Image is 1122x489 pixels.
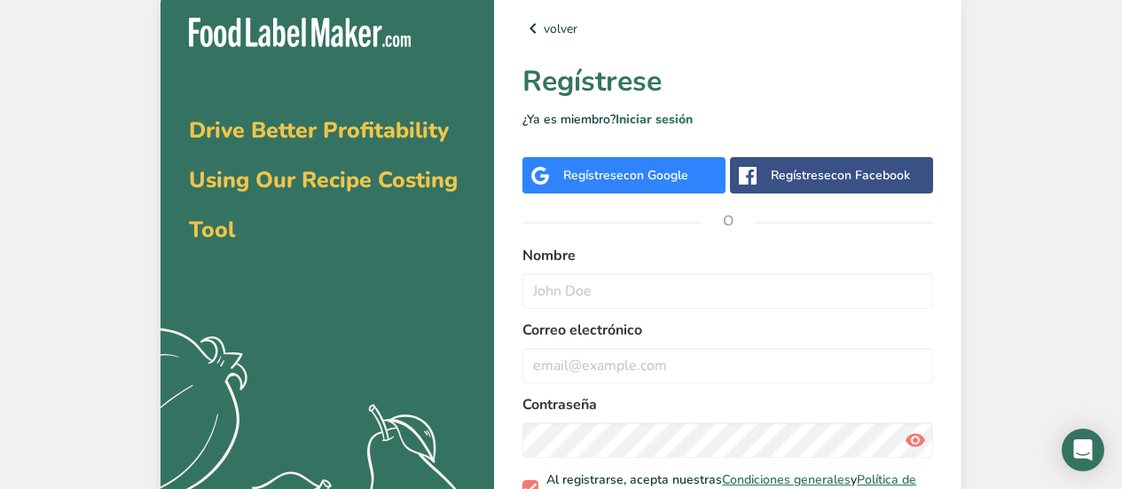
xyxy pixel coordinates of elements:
[771,166,910,185] div: Regístrese
[189,115,458,245] span: Drive Better Profitability Using Our Recipe Costing Tool
[522,245,933,266] label: Nombre
[522,18,933,39] a: volver
[522,273,933,309] input: John Doe
[702,194,755,248] span: O
[563,166,688,185] div: Regístrese
[522,394,933,415] label: Contraseña
[1062,429,1104,471] div: Open Intercom Messenger
[189,18,411,47] img: Food Label Maker
[522,60,933,103] h1: Regístrese
[722,471,851,488] a: Condiciones generales
[522,348,933,383] input: email@example.com
[616,111,693,128] a: Iniciar sesión
[831,167,910,184] span: con Facebook
[522,110,933,129] p: ¿Ya es miembro?
[522,319,933,341] label: Correo electrónico
[624,167,688,184] span: con Google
